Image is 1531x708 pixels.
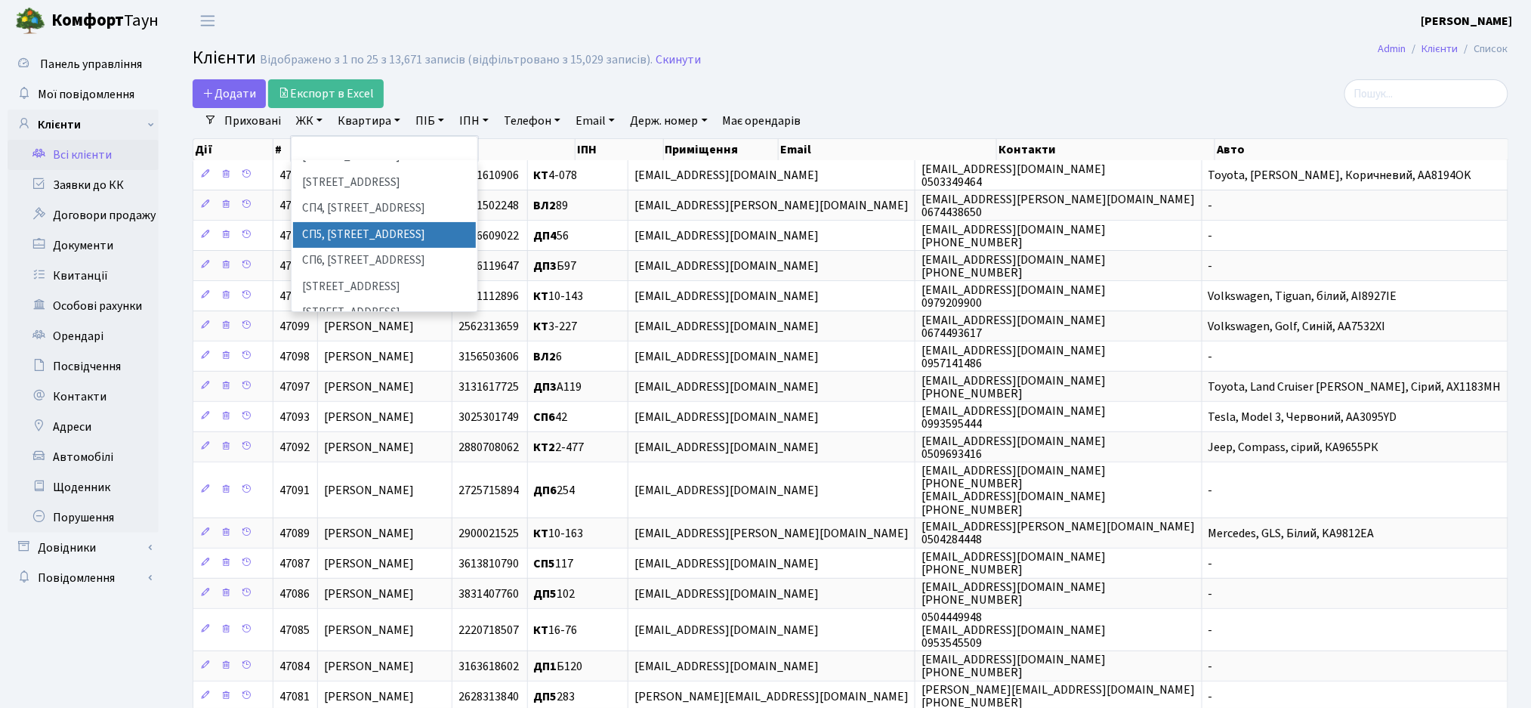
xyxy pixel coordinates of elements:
span: 56 [534,227,569,244]
span: 47111 [279,167,310,184]
b: СП5 [534,555,556,572]
span: 2562313659 [458,318,519,335]
span: 2628313840 [458,688,519,705]
span: 89 [534,197,569,214]
b: ДП6 [534,482,557,499]
span: [EMAIL_ADDRESS][DOMAIN_NAME] [634,348,819,365]
li: СП4, [STREET_ADDRESS] [293,196,476,222]
a: Email [569,108,621,134]
span: [EMAIL_ADDRESS][DOMAIN_NAME] 0979209900 [921,282,1106,311]
span: 47093 [279,409,310,425]
th: # [273,139,326,160]
th: Дії [193,139,273,160]
a: Панель управління [8,49,159,79]
span: [EMAIL_ADDRESS][DOMAIN_NAME] 0957141486 [921,342,1106,372]
span: Таун [51,8,159,34]
span: 42 [534,409,568,425]
a: Клієнти [8,110,159,140]
span: [EMAIL_ADDRESS][DOMAIN_NAME] [PHONE_NUMBER] [EMAIL_ADDRESS][DOMAIN_NAME] [PHONE_NUMBER] [921,462,1106,518]
b: ДП4 [534,227,557,244]
span: [PERSON_NAME] [324,586,414,602]
span: 47098 [279,348,310,365]
span: - [1208,622,1213,638]
a: Договори продажу [8,200,159,230]
a: Мої повідомлення [8,79,159,110]
th: Email [779,139,997,160]
span: 2725715894 [458,482,519,499]
span: - [1208,482,1213,499]
span: [EMAIL_ADDRESS][DOMAIN_NAME] 0509693416 [921,433,1106,462]
span: [PERSON_NAME] [324,409,414,425]
span: [EMAIL_ADDRESS][DOMAIN_NAME] 0993595444 [921,403,1106,432]
span: [EMAIL_ADDRESS][DOMAIN_NAME] [634,318,819,335]
a: Автомобілі [8,442,159,472]
span: [EMAIL_ADDRESS][PERSON_NAME][DOMAIN_NAME] [634,525,909,542]
a: Орендарі [8,321,159,351]
b: Комфорт [51,8,124,32]
span: Мої повідомлення [38,86,134,103]
a: Щоденник [8,472,159,502]
button: Переключити навігацію [189,8,227,33]
span: [EMAIL_ADDRESS][DOMAIN_NAME] [634,288,819,305]
span: 2880708062 [458,439,519,456]
li: СП5, [STREET_ADDRESS] [293,222,476,249]
span: 10-143 [534,288,584,305]
span: 47103 [279,258,310,274]
span: Mercedes, GLS, Білий, KA9812EA [1208,525,1375,542]
input: Пошук... [1344,79,1508,108]
span: 2-477 [534,439,585,456]
a: Адреси [8,412,159,442]
span: 3-227 [534,318,578,335]
a: Довідники [8,533,159,563]
span: [PERSON_NAME][EMAIL_ADDRESS][DOMAIN_NAME] [634,688,909,705]
span: Toyota, Land Cruiser [PERSON_NAME], Сірий, АХ1183MH [1208,379,1502,395]
b: ДП5 [534,586,557,602]
span: 4-078 [534,167,578,184]
a: Телефон [498,108,566,134]
a: ЖК [290,108,329,134]
span: [EMAIL_ADDRESS][DOMAIN_NAME] [634,379,819,395]
span: Б120 [534,658,583,675]
span: 254 [534,482,576,499]
span: [EMAIL_ADDRESS][DOMAIN_NAME] [PHONE_NUMBER] [921,252,1106,281]
li: СП6, [STREET_ADDRESS] [293,248,476,274]
a: [PERSON_NAME] [1421,12,1513,30]
a: Документи [8,230,159,261]
a: Admin [1378,41,1406,57]
b: ДП3 [534,379,557,395]
span: [EMAIL_ADDRESS][DOMAIN_NAME] [634,482,819,499]
b: КТ [534,525,549,542]
span: Jeep, Compass, сірий, КА9655РК [1208,439,1379,456]
span: 2561610906 [458,167,519,184]
a: Всі клієнти [8,140,159,170]
span: - [1208,348,1213,365]
span: 16-76 [534,622,578,638]
span: [EMAIL_ADDRESS][DOMAIN_NAME] [634,658,819,675]
span: [PERSON_NAME] [324,688,414,705]
span: [PERSON_NAME] [324,348,414,365]
a: Квитанції [8,261,159,291]
a: Заявки до КК [8,170,159,200]
span: [EMAIL_ADDRESS][DOMAIN_NAME] [634,622,819,638]
span: [EMAIL_ADDRESS][DOMAIN_NAME] [634,227,819,244]
span: [EMAIL_ADDRESS][PERSON_NAME][DOMAIN_NAME] [634,197,909,214]
span: 3831407760 [458,586,519,602]
span: [PERSON_NAME] [324,439,414,456]
span: Toyota, [PERSON_NAME], Коричневий, AA8194OK [1208,167,1472,184]
a: Контакти [8,382,159,412]
li: Список [1458,41,1508,57]
th: Приміщення [664,139,779,160]
a: Приховані [218,108,287,134]
span: 6 [534,348,563,365]
span: 10-163 [534,525,584,542]
span: 47099 [279,318,310,335]
span: [PERSON_NAME] [324,379,414,395]
a: Особові рахунки [8,291,159,321]
b: ДП1 [534,658,557,675]
span: [PERSON_NAME] [324,525,414,542]
span: [EMAIL_ADDRESS][DOMAIN_NAME] 0674493617 [921,312,1106,342]
span: [EMAIL_ADDRESS][DOMAIN_NAME] 0503349464 [921,161,1106,190]
span: [EMAIL_ADDRESS][DOMAIN_NAME] [634,167,819,184]
span: 47092 [279,439,310,456]
b: СП6 [534,409,556,425]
